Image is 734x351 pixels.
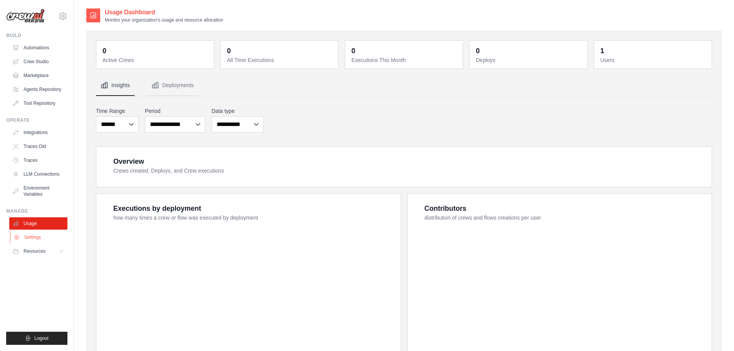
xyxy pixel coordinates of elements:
a: Usage [9,217,67,230]
span: Logout [34,335,49,341]
div: Executions by deployment [113,203,201,214]
button: Deployments [147,75,198,96]
dt: Crews created, Deploys, and Crew executions [113,167,702,175]
a: Tool Repository [9,97,67,109]
a: Settings [10,231,68,244]
div: 0 [476,45,480,56]
dt: distribution of crews and flows creations per user [425,214,703,222]
dt: Deploys [476,56,583,64]
div: Manage [6,208,67,214]
a: Traces [9,154,67,166]
a: Marketplace [9,69,67,82]
dt: Active Crews [102,56,209,64]
label: Time Range [96,107,139,115]
label: Data type [212,107,264,115]
div: Operate [6,117,67,123]
div: Overview [113,156,144,167]
dt: All Time Executions [227,56,334,64]
div: 0 [351,45,355,56]
button: Insights [96,75,134,96]
a: LLM Connections [9,168,67,180]
a: Crew Studio [9,55,67,68]
p: Monitor your organization's usage and resource allocation [105,17,223,23]
a: Integrations [9,126,67,139]
div: 0 [102,45,106,56]
div: Contributors [425,203,467,214]
div: Build [6,32,67,39]
label: Period [145,107,205,115]
img: Logo [6,9,45,24]
a: Traces Old [9,140,67,153]
button: Resources [9,245,67,257]
div: 1 [600,45,604,56]
h2: Usage Dashboard [105,8,223,17]
a: Environment Variables [9,182,67,200]
button: Logout [6,332,67,345]
dt: Users [600,56,707,64]
div: 0 [227,45,231,56]
span: Resources [24,248,45,254]
dt: Executions This Month [351,56,458,64]
a: Agents Repository [9,83,67,96]
nav: Tabs [96,75,712,96]
a: Automations [9,42,67,54]
dt: how many times a crew or flow was executed by deployment [113,214,391,222]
